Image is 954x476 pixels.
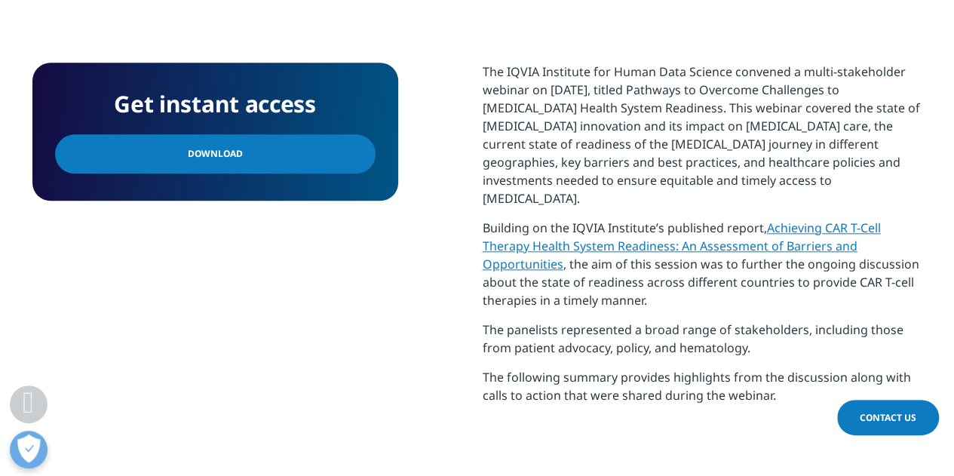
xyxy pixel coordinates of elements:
[55,134,376,174] a: Download
[483,321,922,368] p: The panelists represented a broad range of stakeholders, including those from patient advocacy, p...
[860,411,916,424] span: Contact Us
[188,146,243,162] span: Download
[483,63,922,219] p: The IQVIA Institute for Human Data Science convened a multi-stakeholder webinar on [DATE], titled...
[837,400,939,435] a: Contact Us
[483,220,881,272] a: Achieving CAR T-Cell Therapy Health System Readiness: An Assessment of Barriers and Opportunities
[483,219,922,321] p: Building on the IQVIA Institute’s published report, , the aim of this session was to further the ...
[10,431,48,468] button: Open Preferences
[55,85,376,123] h4: Get instant access
[483,368,922,416] p: The following summary provides highlights from the discussion along with calls to action that wer...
